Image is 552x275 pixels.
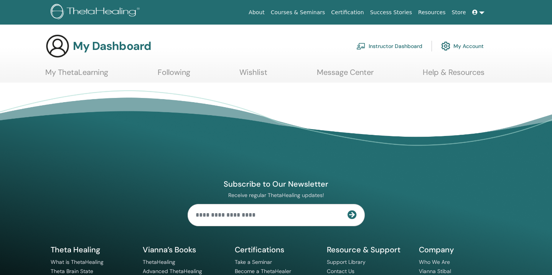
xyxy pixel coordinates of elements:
[419,245,502,255] h5: Company
[158,68,190,83] a: Following
[356,43,366,50] img: chalkboard-teacher.svg
[239,68,267,83] a: Wishlist
[188,179,365,189] h4: Subscribe to Our Newsletter
[143,245,226,255] h5: Vianna’s Books
[367,5,415,20] a: Success Stories
[419,268,451,275] a: Vianna Stibal
[235,258,272,265] a: Take a Seminar
[356,38,422,55] a: Instructor Dashboard
[45,34,70,58] img: generic-user-icon.jpg
[441,40,450,53] img: cog.svg
[51,268,93,275] a: Theta Brain State
[327,245,410,255] h5: Resource & Support
[415,5,449,20] a: Resources
[188,192,365,199] p: Receive regular ThetaHealing updates!
[51,258,104,265] a: What is ThetaHealing
[45,68,108,83] a: My ThetaLearning
[327,258,366,265] a: Support Library
[235,268,291,275] a: Become a ThetaHealer
[246,5,267,20] a: About
[449,5,469,20] a: Store
[51,245,133,255] h5: Theta Healing
[143,268,202,275] a: Advanced ThetaHealing
[235,245,318,255] h5: Certifications
[441,38,484,55] a: My Account
[51,4,142,21] img: logo.png
[423,68,484,83] a: Help & Resources
[268,5,328,20] a: Courses & Seminars
[327,268,354,275] a: Contact Us
[317,68,374,83] a: Message Center
[328,5,367,20] a: Certification
[73,39,151,53] h3: My Dashboard
[419,258,450,265] a: Who We Are
[143,258,175,265] a: ThetaHealing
